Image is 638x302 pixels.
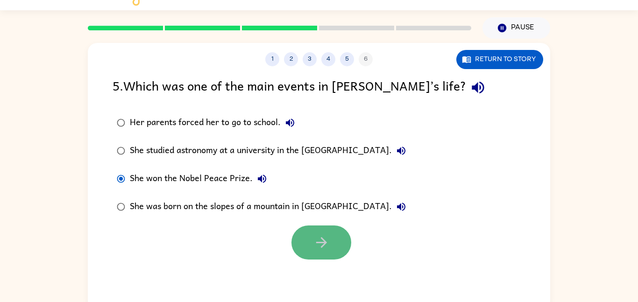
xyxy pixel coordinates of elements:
[392,141,411,160] button: She studied astronomy at a university in the [GEOGRAPHIC_DATA].
[113,76,525,99] div: 5 . Which was one of the main events in [PERSON_NAME]’s life?
[303,52,317,66] button: 3
[281,113,299,132] button: Her parents forced her to go to school.
[253,169,271,188] button: She won the Nobel Peace Prize.
[130,141,411,160] div: She studied astronomy at a university in the [GEOGRAPHIC_DATA].
[340,52,354,66] button: 5
[392,197,411,216] button: She was born on the slopes of a mountain in [GEOGRAPHIC_DATA].
[130,113,299,132] div: Her parents forced her to go to school.
[321,52,335,66] button: 4
[482,17,550,39] button: Pause
[130,197,411,216] div: She was born on the slopes of a mountain in [GEOGRAPHIC_DATA].
[284,52,298,66] button: 2
[456,50,543,69] button: Return to story
[130,169,271,188] div: She won the Nobel Peace Prize.
[265,52,279,66] button: 1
